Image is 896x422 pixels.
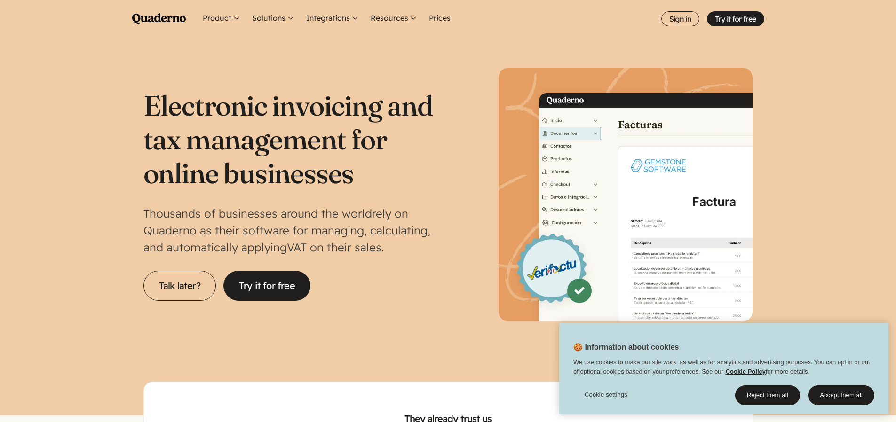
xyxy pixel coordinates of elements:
[669,14,692,23] font: Sign in
[159,280,200,291] font: Talk later?
[707,11,764,26] a: Try it for free
[559,323,888,414] div: Cookie banner
[661,11,700,26] a: Sign in
[223,271,310,301] a: Try it for free
[559,323,888,414] div: 🍪 Information about cookies
[143,271,216,301] a: Talk later?
[573,343,679,351] font: 🍪 Information about cookies
[820,391,863,399] font: Accept them all
[766,368,809,375] font: for more details.
[371,13,408,23] font: Resources
[573,385,656,404] button: Cookie settings
[585,391,627,398] font: Cookie settings
[429,13,451,23] font: Prices
[735,385,800,405] button: Reject them all
[499,68,753,321] img: Quaderno interface showing the Invoice page with the Verifactu badge
[143,206,430,254] font: rely on Quaderno as their software for managing, calculating, and automatically applying
[306,13,350,23] font: Integrations
[715,14,756,23] font: Try it for free
[808,385,874,405] button: Accept them all
[747,391,788,399] font: Reject them all
[287,240,384,254] abbr: Value Added Tax
[252,13,285,23] font: Solutions
[573,359,870,375] font: We use cookies to make our site work, as well as for analytics and advertising purposes. You can ...
[203,13,231,23] font: Product
[143,206,372,220] font: Thousands of businesses around the world
[726,368,766,375] a: Cookie Policy
[287,240,384,254] font: VAT on their sales.
[143,88,433,190] font: Electronic invoicing and tax management for online businesses
[239,280,295,291] font: Try it for free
